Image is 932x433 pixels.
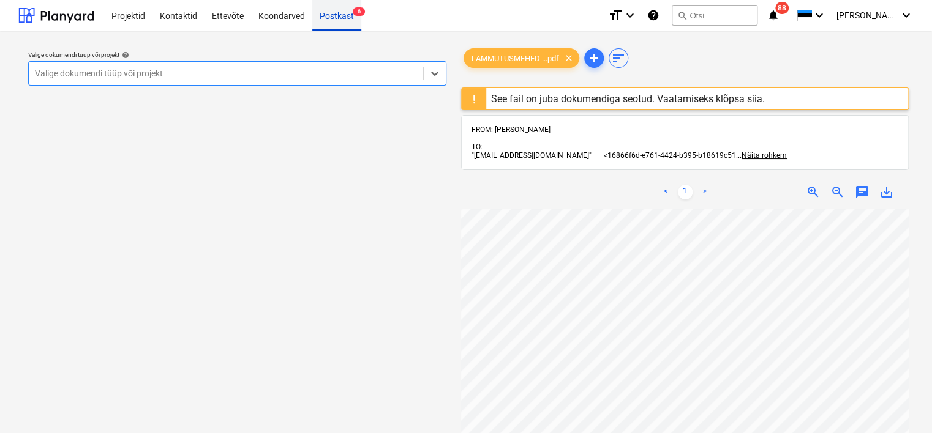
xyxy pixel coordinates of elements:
[899,8,914,23] i: keyboard_arrow_down
[623,8,637,23] i: keyboard_arrow_down
[767,8,780,23] i: notifications
[491,93,765,105] div: See fail on juba dokumendiga seotud. Vaatamiseks klõpsa siia.
[562,51,576,65] span: clear
[742,151,787,160] span: Näita rohkem
[119,51,129,59] span: help
[464,54,566,63] span: LAMMUTUSMEHED ...pdf
[672,5,757,26] button: Otsi
[464,48,579,68] div: LAMMUTUSMEHED ...pdf
[830,185,845,199] span: zoom_out
[879,185,894,199] span: save_alt
[736,151,787,160] span: ...
[472,125,551,134] span: FROM: [PERSON_NAME]
[677,10,687,20] span: search
[608,8,623,23] i: format_size
[611,51,626,65] span: sort
[697,185,712,199] a: Next page
[678,185,693,199] a: Page 1 is your current page
[806,185,821,199] span: zoom_in
[855,185,870,199] span: chat
[647,8,660,23] i: Abikeskus
[28,51,446,59] div: Valige dokumendi tüüp või projekt
[353,7,365,16] span: 6
[587,51,601,65] span: add
[472,142,483,151] span: TO:
[812,8,827,23] i: keyboard_arrow_down
[658,185,673,199] a: Previous page
[836,10,898,20] span: [PERSON_NAME]
[472,151,736,160] span: "[EMAIL_ADDRESS][DOMAIN_NAME]" <16866f6d-e761-4424-b395-b18619c51
[775,2,789,14] span: 88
